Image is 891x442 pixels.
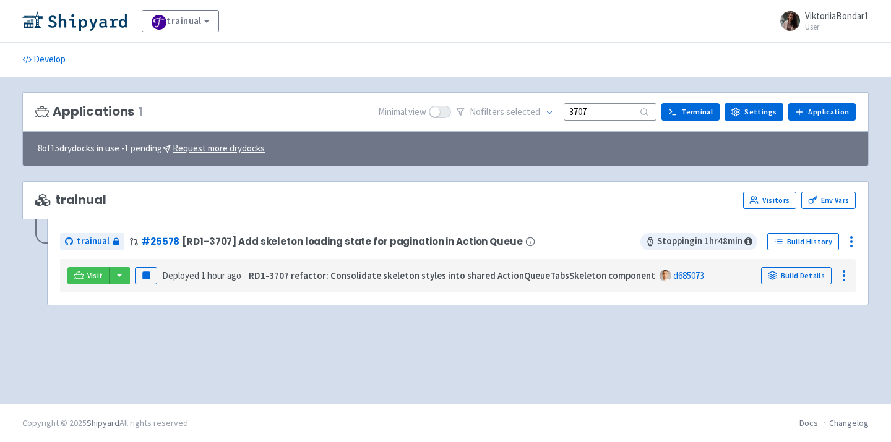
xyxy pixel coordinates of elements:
[564,103,656,120] input: Search...
[761,267,832,284] a: Build Details
[162,270,241,281] span: Deployed
[138,104,143,119] span: 1
[805,23,869,31] small: User
[35,104,143,119] h3: Applications
[773,11,869,31] a: ViktoriiaBondar1 User
[743,192,796,209] a: Visitors
[201,270,241,281] time: 1 hour ago
[829,417,869,428] a: Changelog
[725,103,783,121] a: Settings
[142,10,219,32] a: trainual
[506,106,540,117] span: selected
[22,417,190,430] div: Copyright © 2025 All rights reserved.
[799,417,818,428] a: Docs
[77,234,110,249] span: trainual
[673,270,704,281] a: d685073
[640,233,757,250] span: Stopping in 1 hr 48 min
[470,105,540,119] span: No filter s
[141,235,179,248] a: #25578
[249,270,655,281] strong: RD1-3707 refactor: Consolidate skeleton styles into shared ActionQueueTabsSkeleton component
[378,105,426,119] span: Minimal view
[182,236,522,247] span: [RD1-3707] Add skeleton loading state for pagination in Action Queue
[60,233,124,250] a: trainual
[38,142,265,156] span: 8 of 15 drydocks in use - 1 pending
[135,267,157,284] button: Pause
[22,11,127,31] img: Shipyard logo
[22,43,66,77] a: Develop
[801,192,856,209] a: Env Vars
[805,10,869,22] span: ViktoriiaBondar1
[661,103,720,121] a: Terminal
[67,267,110,284] a: Visit
[788,103,856,121] a: Application
[173,142,265,154] u: Request more drydocks
[87,271,103,281] span: Visit
[767,233,839,250] a: Build History
[35,193,106,207] span: trainual
[87,417,119,428] a: Shipyard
